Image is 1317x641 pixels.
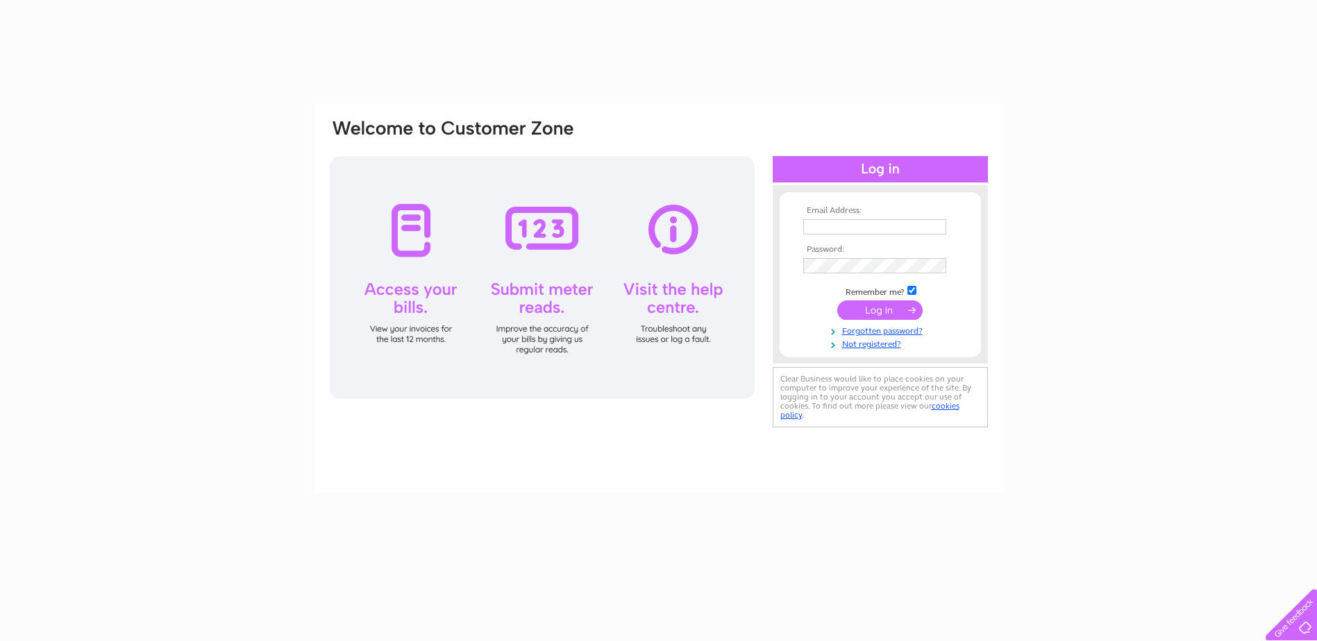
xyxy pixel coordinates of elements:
[773,367,988,427] div: Clear Business would like to place cookies on your computer to improve your experience of the sit...
[780,401,959,420] a: cookies policy
[837,300,923,320] input: Submit
[800,245,961,255] th: Password:
[803,323,961,336] a: Forgotten password?
[803,336,961,350] a: Not registered?
[800,206,961,216] th: Email Address:
[800,284,961,298] td: Remember me?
